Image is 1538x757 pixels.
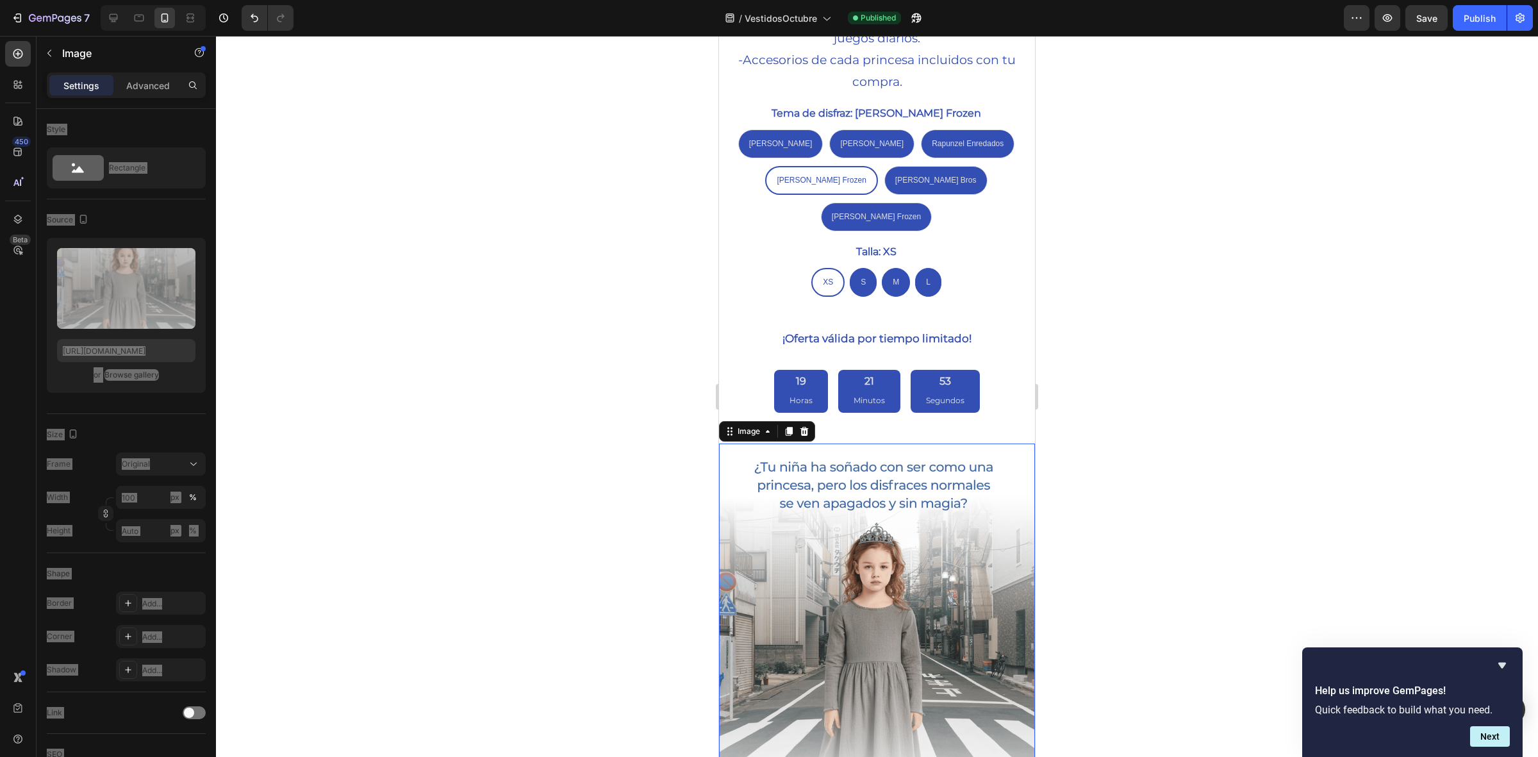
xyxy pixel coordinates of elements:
label: Height [47,525,70,537]
span: or [94,367,101,383]
span: / [739,12,742,25]
button: px [185,490,201,505]
div: Add... [142,631,203,643]
input: px% [116,486,206,509]
div: px [170,492,179,503]
div: Style [47,124,65,135]
button: Publish [1453,5,1507,31]
img: preview-image [57,248,195,329]
button: Save [1405,5,1448,31]
label: Frame [47,458,70,470]
button: px [185,523,201,538]
div: Undo/Redo [242,5,294,31]
p: Quick feedback to build what you need. [1315,704,1510,716]
span: VestidosOctubre [745,12,817,25]
p: Advanced [126,79,170,92]
div: Border [47,597,72,609]
span: Original [122,458,150,470]
div: Source [47,212,91,229]
div: Browse gallery [104,369,159,381]
div: % [189,525,197,537]
div: Size [47,426,81,444]
input: px% [116,519,206,542]
div: Shadow [47,664,76,676]
div: Shape [47,568,70,579]
div: Help us improve GemPages! [1315,658,1510,747]
div: 450 [12,137,31,147]
button: Original [116,453,206,476]
div: Add... [142,665,203,676]
p: Settings [63,79,99,92]
button: Next question [1470,726,1510,747]
div: Add... [142,598,203,610]
div: Corner [47,631,72,642]
div: Rectangle [109,153,187,183]
button: Browse gallery [104,369,160,381]
label: Width [47,492,68,503]
h2: Help us improve GemPages! [1315,683,1510,699]
button: % [167,490,183,505]
div: Beta [10,235,31,245]
input: https://example.com/image.jpg [57,339,195,362]
div: px [170,525,179,537]
p: 7 [84,10,90,26]
span: Save [1416,13,1437,24]
button: 7 [5,5,95,31]
div: Publish [1464,12,1496,25]
span: Published [861,12,896,24]
button: Hide survey [1494,658,1510,673]
button: % [167,523,183,538]
div: % [189,492,197,503]
iframe: Design area [719,36,1035,757]
div: Link [47,707,62,719]
p: Image [62,46,171,61]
